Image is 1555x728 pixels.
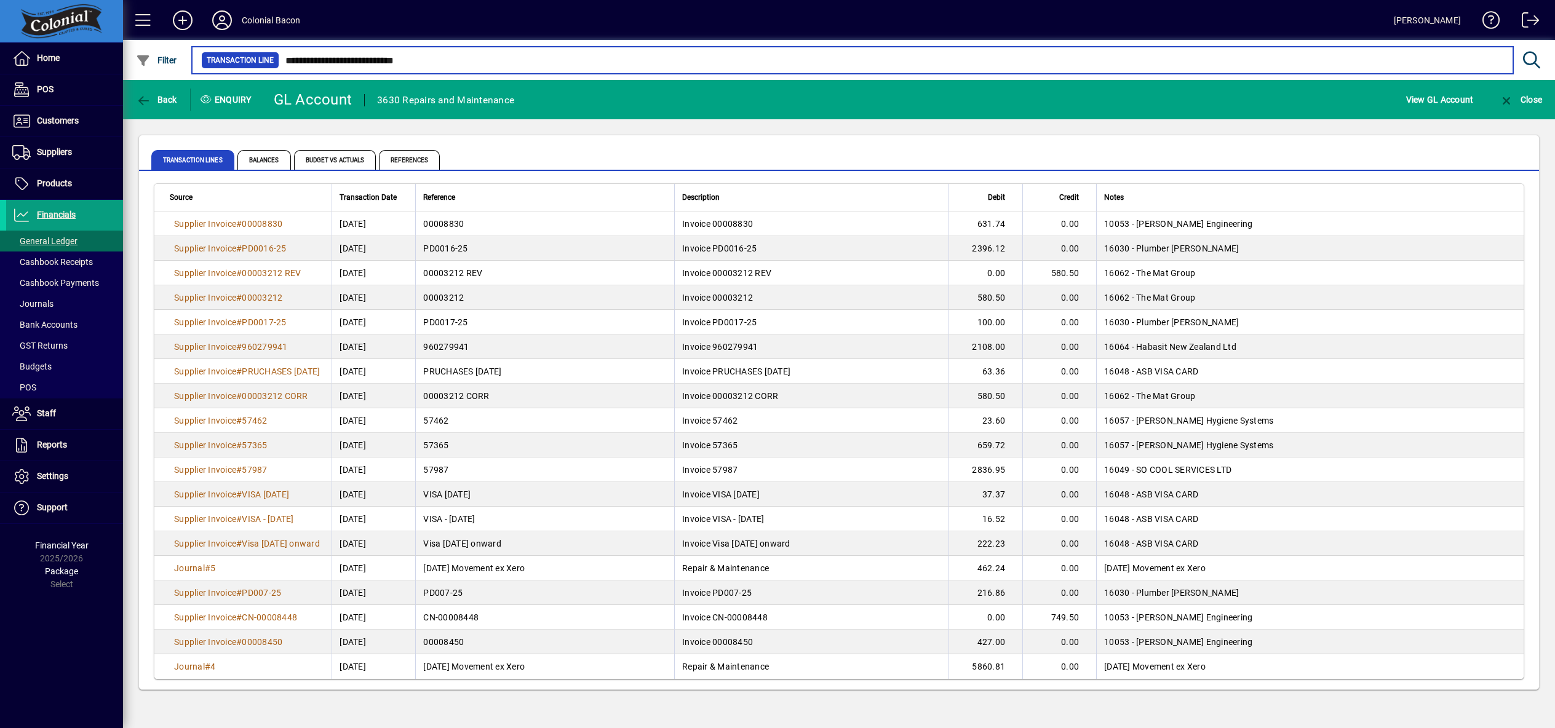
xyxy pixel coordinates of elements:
[949,507,1022,531] td: 16.52
[236,219,242,229] span: #
[163,9,202,31] button: Add
[170,438,272,452] a: Supplier Invoice#57365
[236,465,242,475] span: #
[949,384,1022,408] td: 580.50
[236,366,242,376] span: #
[136,55,177,65] span: Filter
[6,356,123,377] a: Budgets
[170,191,193,204] span: Source
[340,513,366,525] span: [DATE]
[294,150,376,170] span: Budget vs Actuals
[170,611,301,624] a: Supplier Invoice#CN-00008448
[949,580,1022,605] td: 216.86
[6,43,123,74] a: Home
[242,539,320,548] span: Visa [DATE] onward
[1104,514,1198,524] span: 16048 - ASB VISA CARD
[682,391,778,401] span: Invoice 00003212 CORR
[1104,440,1273,450] span: 16057 - [PERSON_NAME] Hygiene Systems
[1022,482,1096,507] td: 0.00
[682,342,758,352] span: Invoice 960279941
[682,268,771,278] span: Invoice 00003212 REV
[174,539,236,548] span: Supplier Invoice
[236,489,242,499] span: #
[340,267,366,279] span: [DATE]
[988,191,1005,204] span: Debit
[949,482,1022,507] td: 37.37
[170,365,324,378] a: Supplier Invoice#PRUCHASES [DATE]
[423,588,463,598] span: PD007-25
[1104,588,1239,598] span: 16030 - Plumber [PERSON_NAME]
[949,261,1022,285] td: 0.00
[1104,243,1239,253] span: 16030 - Plumber [PERSON_NAME]
[423,243,467,253] span: PD0016-25
[6,137,123,168] a: Suppliers
[242,465,267,475] span: 57987
[340,611,366,623] span: [DATE]
[12,362,52,371] span: Budgets
[1022,384,1096,408] td: 0.00
[236,416,242,425] span: #
[1022,212,1096,236] td: 0.00
[170,414,272,427] a: Supplier Invoice#57462
[242,366,320,376] span: PRUCHASES [DATE]
[682,563,769,573] span: Repair & Maintenance
[1022,654,1096,679] td: 0.00
[1022,334,1096,359] td: 0.00
[1104,293,1195,303] span: 16062 - The Mat Group
[12,278,99,288] span: Cashbook Payments
[6,377,123,398] a: POS
[174,662,205,671] span: Journal
[1513,2,1540,42] a: Logout
[236,440,242,450] span: #
[1104,539,1198,548] span: 16048 - ASB VISA CARD
[6,335,123,356] a: GST Returns
[1486,89,1555,111] app-page-header-button: Close enquiry
[37,178,72,188] span: Products
[170,389,312,403] a: Supplier Invoice#00003212 CORR
[202,9,242,31] button: Profile
[949,605,1022,630] td: 0.00
[242,293,282,303] span: 00003212
[682,191,720,204] span: Description
[205,563,210,573] span: #
[1104,342,1236,352] span: 16064 - Habasit New Zealand Ltd
[949,556,1022,580] td: 462.24
[423,191,455,204] span: Reference
[133,89,180,111] button: Back
[242,612,297,622] span: CN-00008448
[12,382,36,392] span: POS
[340,218,366,230] span: [DATE]
[423,637,464,647] span: 00008450
[6,398,123,429] a: Staff
[170,340,292,354] a: Supplier Invoice#960279941
[682,489,760,499] span: Invoice VISA [DATE]
[274,90,352,109] div: GL Account
[242,489,289,499] span: VISA [DATE]
[682,465,738,475] span: Invoice 57987
[170,315,291,329] a: Supplier Invoice#PD0017-25
[12,299,54,309] span: Journals
[682,588,752,598] span: Invoice PD007-25
[423,191,667,204] div: Reference
[1030,191,1090,204] div: Credit
[340,562,366,574] span: [DATE]
[170,266,305,280] a: Supplier Invoice#00003212 REV
[1403,89,1477,111] button: View GL Account
[174,317,236,327] span: Supplier Invoice
[340,587,366,599] span: [DATE]
[6,461,123,492] a: Settings
[174,563,205,573] span: Journal
[205,662,210,671] span: #
[170,463,272,477] a: Supplier Invoice#57987
[1104,219,1252,229] span: 10053 - [PERSON_NAME] Engineering
[1104,612,1252,622] span: 10053 - [PERSON_NAME] Engineering
[1394,10,1461,30] div: [PERSON_NAME]
[1059,191,1079,204] span: Credit
[37,116,79,125] span: Customers
[45,566,78,576] span: Package
[12,320,78,330] span: Bank Accounts
[1022,359,1096,384] td: 0.00
[1104,268,1195,278] span: 16062 - The Mat Group
[6,231,123,251] a: General Ledger
[174,366,236,376] span: Supplier Invoice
